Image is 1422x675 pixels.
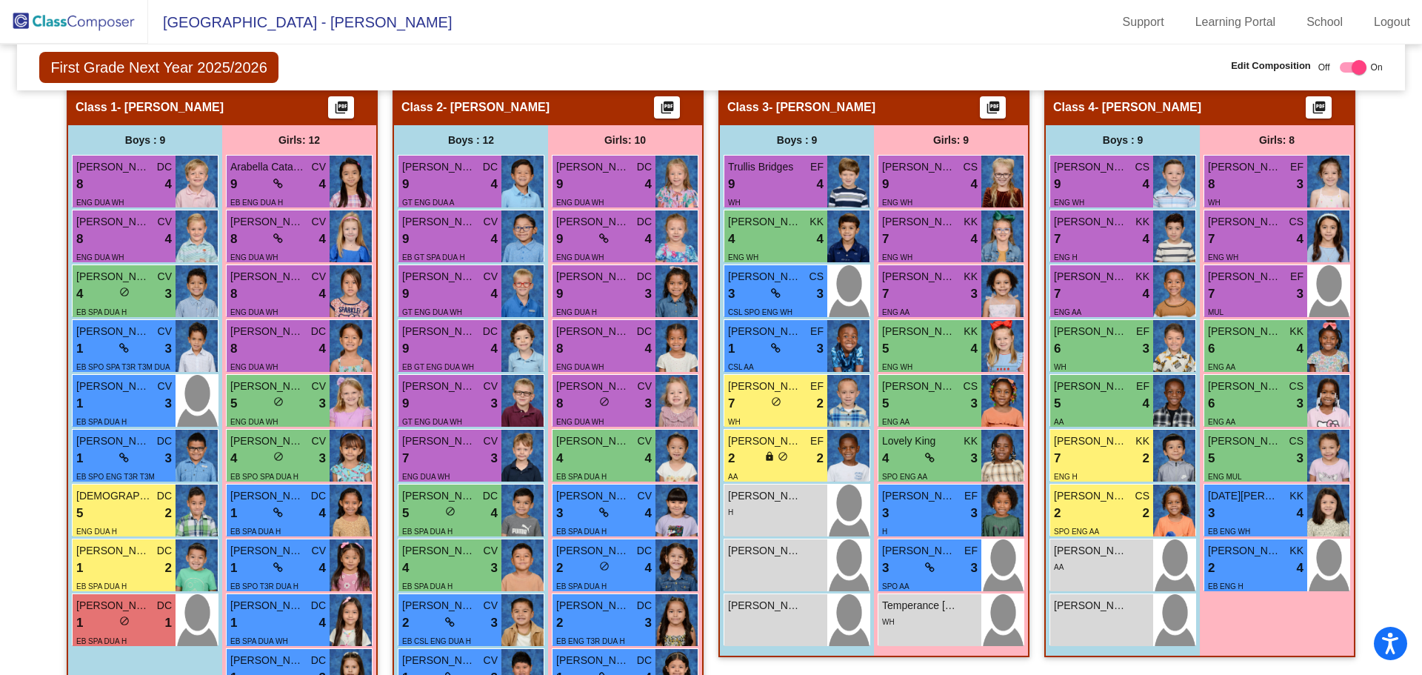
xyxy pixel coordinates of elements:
[402,418,462,426] span: GT ENG DUA WH
[638,488,652,504] span: CV
[556,159,630,175] span: [PERSON_NAME]
[76,230,83,249] span: 8
[882,253,912,262] span: ENG WH
[230,473,298,481] span: EB SPO SPA DUA H
[638,379,652,394] span: CV
[76,285,83,304] span: 4
[645,339,652,359] span: 4
[882,269,956,285] span: [PERSON_NAME]
[148,10,452,34] span: [GEOGRAPHIC_DATA] - [PERSON_NAME]
[402,504,409,523] span: 5
[971,175,978,194] span: 4
[1208,433,1282,449] span: [PERSON_NAME]
[230,285,237,304] span: 8
[165,230,172,249] span: 4
[1054,339,1061,359] span: 6
[882,175,889,194] span: 9
[402,230,409,249] span: 9
[810,269,824,285] span: CS
[319,230,326,249] span: 4
[158,269,172,285] span: CV
[76,433,150,449] span: [PERSON_NAME]
[230,159,304,175] span: Arabella Catalan
[645,230,652,249] span: 4
[556,269,630,285] span: [PERSON_NAME]
[491,339,498,359] span: 4
[1297,175,1303,194] span: 3
[484,214,498,230] span: CV
[483,324,498,339] span: DC
[658,100,676,121] mat-icon: picture_as_pdf
[817,230,824,249] span: 4
[971,449,978,468] span: 3
[402,253,465,262] span: EB GT SPA DUA H
[491,394,498,413] span: 3
[964,269,978,285] span: KK
[1135,488,1149,504] span: CS
[1143,339,1149,359] span: 3
[165,285,172,304] span: 3
[1054,214,1128,230] span: [PERSON_NAME]
[882,285,889,304] span: 7
[311,488,326,504] span: DC
[728,339,735,359] span: 1
[76,473,155,496] span: EB SPO ENG T3R T3M DUA H
[1297,230,1303,249] span: 4
[319,504,326,523] span: 4
[817,285,824,304] span: 3
[556,339,563,359] span: 8
[68,125,222,155] div: Boys : 9
[402,379,476,394] span: [PERSON_NAME]
[882,449,889,468] span: 4
[1306,96,1332,119] button: Print Students Details
[273,396,284,407] span: do_not_disturb_alt
[971,285,978,304] span: 3
[328,96,354,119] button: Print Students Details
[769,100,875,115] span: - [PERSON_NAME]
[230,504,237,523] span: 1
[1208,175,1215,194] span: 8
[645,175,652,194] span: 4
[230,379,304,394] span: [PERSON_NAME]
[882,199,912,207] span: ENG WH
[484,433,498,449] span: CV
[556,253,604,262] span: ENG DUA WH
[882,363,912,371] span: ENG WH
[1095,100,1201,115] span: - [PERSON_NAME]
[402,433,476,449] span: [PERSON_NAME]
[230,175,237,194] span: 9
[165,394,172,413] span: 3
[76,308,127,316] span: EB SPA DUA H
[817,175,824,194] span: 4
[230,214,304,230] span: [PERSON_NAME]
[556,488,630,504] span: [PERSON_NAME]
[312,214,326,230] span: CV
[1208,363,1235,371] span: ENG AA
[76,339,83,359] span: 1
[1231,59,1311,73] span: Edit Composition
[1208,285,1215,304] span: 7
[312,269,326,285] span: CV
[1054,379,1128,394] span: [PERSON_NAME]
[1289,324,1303,339] span: KK
[76,253,124,262] span: ENG DUA WH
[810,324,824,339] span: EF
[1184,10,1288,34] a: Learning Portal
[727,100,769,115] span: Class 3
[491,285,498,304] span: 4
[556,199,604,207] span: ENG DUA WH
[556,473,607,481] span: EB SPA DUA H
[1054,324,1128,339] span: [PERSON_NAME]
[401,100,443,115] span: Class 2
[1046,125,1200,155] div: Boys : 9
[76,159,150,175] span: [PERSON_NAME]
[971,230,978,249] span: 4
[645,394,652,413] span: 3
[1054,230,1061,249] span: 7
[1208,394,1215,413] span: 6
[1054,285,1061,304] span: 7
[728,253,758,262] span: ENG WH
[728,449,735,468] span: 2
[964,488,978,504] span: EF
[1054,269,1128,285] span: [PERSON_NAME]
